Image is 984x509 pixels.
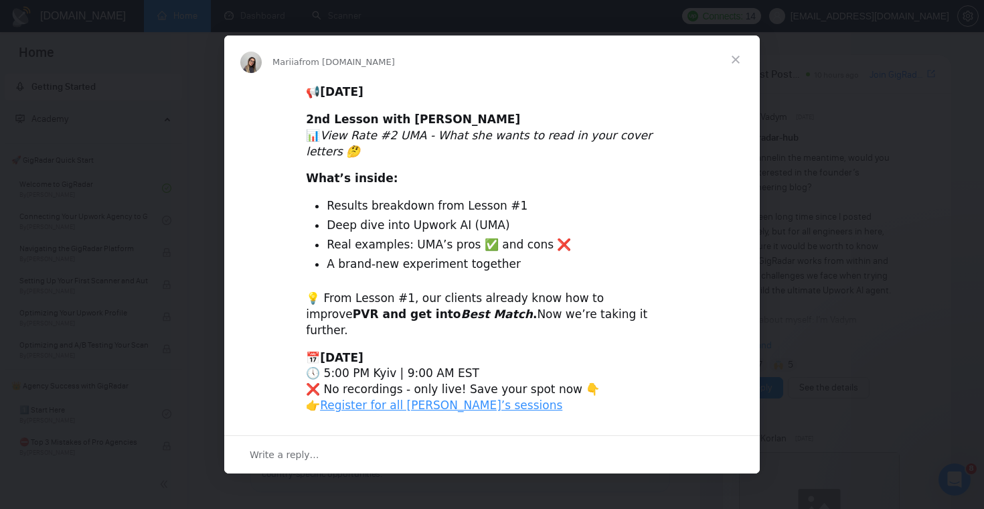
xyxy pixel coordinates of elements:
li: Real examples: UMA’s pros ✅ and cons ❌ [327,237,678,253]
b: [DATE] [320,85,363,98]
i: Best Match [461,307,533,321]
div: 💡 From Lesson #1, our clients already know how to improve Now we’re taking it further. [306,291,678,338]
div: Open conversation and reply [224,435,760,474]
i: View Rate #2 UMA - What she wants to read in your cover letters 🤔 [306,129,652,158]
a: Register for all [PERSON_NAME]’s sessions [320,398,562,412]
b: PVR and get into . [353,307,538,321]
span: Close [712,35,760,84]
b: What’s inside: [306,171,398,185]
div: 📅 🕔 5:00 PM Kyiv | 9:00 AM EST ❌ No recordings - only live! Save your spot now 👇 👉 [306,350,678,414]
b: [DATE] [320,351,363,364]
span: Write a reply… [250,446,319,463]
span: Mariia [272,57,299,67]
li: Results breakdown from Lesson #1 [327,198,678,214]
li: A brand-new experiment together [327,257,678,273]
div: 📊 [306,112,678,159]
span: from [DOMAIN_NAME] [299,57,395,67]
img: Profile image for Mariia [240,52,262,73]
b: 2nd Lesson with [PERSON_NAME] [306,113,520,126]
div: 📢 [306,84,678,100]
li: Deep dive into Upwork AI (UMA) [327,218,678,234]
